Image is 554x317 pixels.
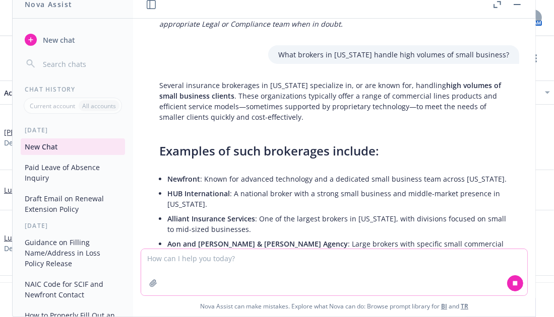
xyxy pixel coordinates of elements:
[13,221,133,230] div: [DATE]
[278,49,509,60] p: What brokers in [US_STATE] handle high volumes of small business?
[21,159,125,186] button: Paid Leave of Absence Inquiry
[21,31,125,49] button: New chat
[167,211,509,236] li: : One of the largest brokers in [US_STATE], with divisions focused on small to mid-sized businesses.
[159,142,509,160] h3: Examples of such brokerages include:
[167,172,509,186] li: : Known for advanced technology and a dedicated small business team across [US_STATE].
[41,57,121,71] input: Search chats
[13,85,133,94] div: Chat History
[159,80,509,122] p: Several insurance brokerages in [US_STATE] specialize in, or are known for, handling . These orga...
[21,234,125,272] button: Guidance on Filling Name/Address in Loss Policy Release
[530,52,542,64] a: more
[4,232,74,243] a: Lumenix Innovations
[137,296,531,316] span: Nova Assist can make mistakes. Explore what Nova can do: Browse prompt library for and
[167,239,348,249] span: Aon and [PERSON_NAME] & [PERSON_NAME] Agency
[21,190,125,217] button: Draft Email on Renewal Extension Policy
[4,243,53,254] span: Demo Account
[167,189,230,198] span: HUB International
[41,35,75,45] span: New chat
[13,126,133,134] div: [DATE]
[8,4,78,32] a: Accounts
[4,185,74,195] a: Lumenix Innovations
[167,236,509,262] li: : Large brokers with specific small commercial and Main Street business units.
[21,138,125,155] button: New Chat
[167,174,200,184] span: Newfront
[167,214,255,223] span: Alliant Insurance Services
[30,102,75,110] p: Current account
[4,137,53,148] span: Demo Account
[4,127,100,137] a: [PERSON_NAME] Real Estate
[4,88,96,98] div: Account name, DBA
[461,302,468,310] a: TR
[82,102,116,110] p: All accounts
[441,302,447,310] a: BI
[167,186,509,211] li: : A national broker with a strong small business and middle-market presence in [US_STATE].
[21,276,125,303] button: NAIC Code for SCIF and Newfront Contact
